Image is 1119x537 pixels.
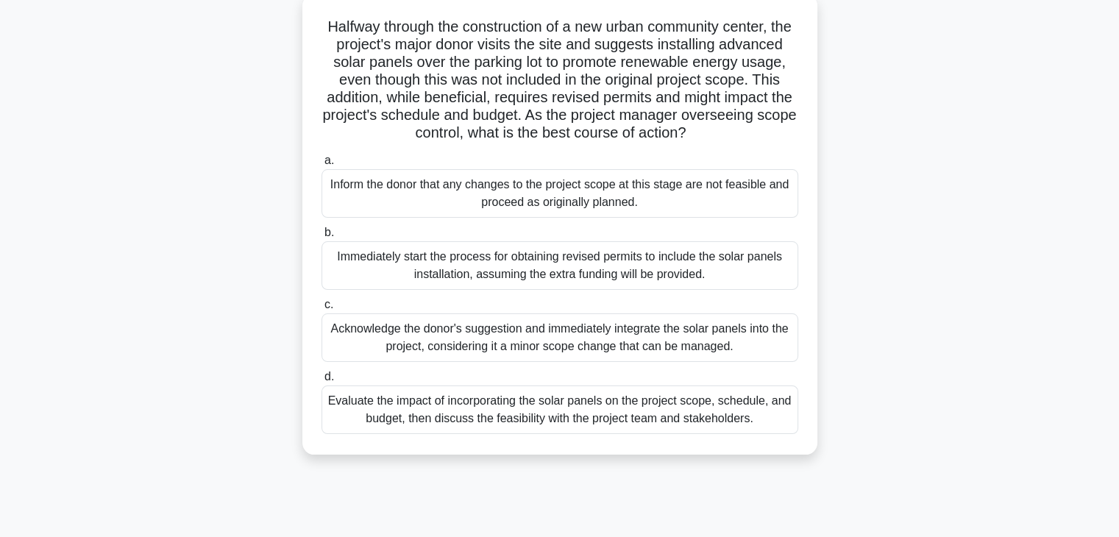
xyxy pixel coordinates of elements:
span: d. [324,370,334,383]
h5: Halfway through the construction of a new urban community center, the project's major donor visit... [320,18,800,143]
div: Evaluate the impact of incorporating the solar panels on the project scope, schedule, and budget,... [322,385,798,434]
span: c. [324,298,333,310]
span: b. [324,226,334,238]
span: a. [324,154,334,166]
div: Inform the donor that any changes to the project scope at this stage are not feasible and proceed... [322,169,798,218]
div: Acknowledge the donor's suggestion and immediately integrate the solar panels into the project, c... [322,313,798,362]
div: Immediately start the process for obtaining revised permits to include the solar panels installat... [322,241,798,290]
